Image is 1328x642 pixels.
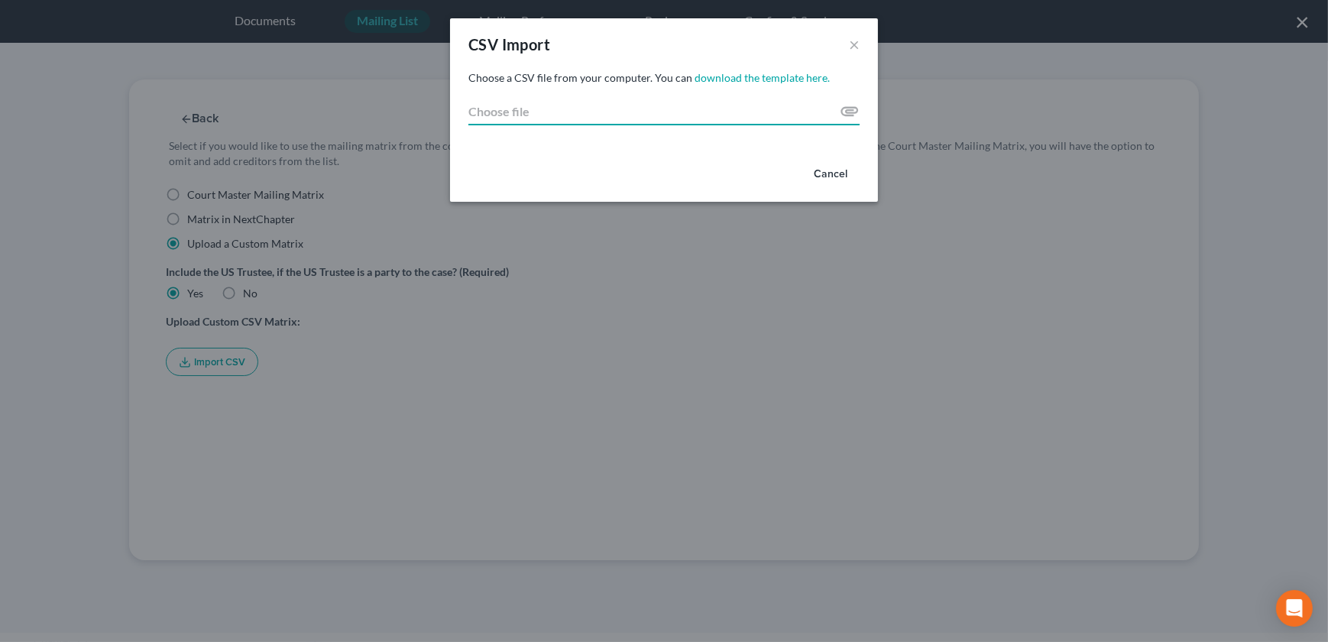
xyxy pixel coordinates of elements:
span: Choose a CSV file from your computer. You can [468,71,692,84]
span: CSV Import [468,35,550,53]
button: × [849,35,860,53]
a: download the template here. [695,71,830,84]
div: Open Intercom Messenger [1276,590,1313,627]
button: Cancel [802,159,860,190]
